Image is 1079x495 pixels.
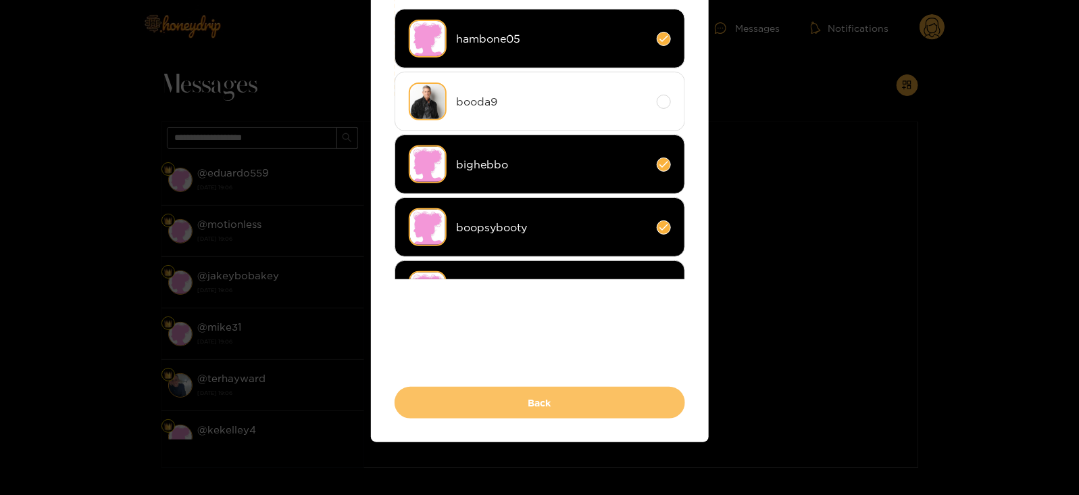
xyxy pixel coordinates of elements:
img: no-avatar.png [409,208,447,246]
span: boopsybooty [457,220,647,235]
img: no-avatar.png [409,145,447,183]
span: bighebbo [457,157,647,172]
img: no-avatar.png [409,271,447,309]
button: Back [395,387,685,419]
span: hambone05 [457,31,647,47]
span: booda9 [457,94,647,110]
img: xocgr-male-model-photography-fort-lauderdale-0016.jpg [409,82,447,120]
img: no-avatar.png [409,20,447,57]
